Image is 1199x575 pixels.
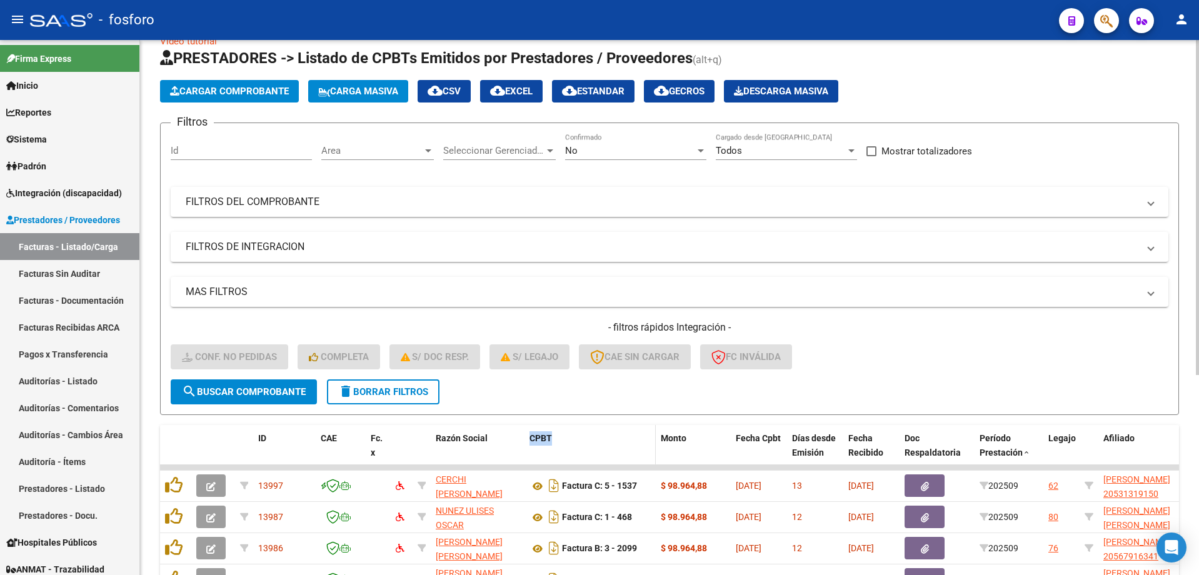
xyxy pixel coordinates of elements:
span: 12 [792,543,802,553]
span: Hospitales Públicos [6,536,97,549]
div: 20300451269 [436,504,519,530]
datatable-header-cell: ID [253,425,316,480]
button: Gecros [644,80,715,102]
span: Razón Social [436,433,488,443]
div: Open Intercom Messenger [1156,532,1186,562]
span: [DATE] [736,481,761,491]
span: CPBT [529,433,552,443]
span: NUNEZ ULISES OSCAR [436,506,494,530]
mat-panel-title: MAS FILTROS [186,285,1138,299]
span: Sistema [6,132,47,146]
span: - fosforo [99,6,154,34]
strong: $ 98.964,88 [661,512,707,522]
span: 13997 [258,481,283,491]
span: [DATE] [848,543,874,553]
datatable-header-cell: Período Prestación [975,425,1043,480]
datatable-header-cell: CPBT [524,425,656,480]
span: No [565,145,578,156]
button: S/ legajo [489,344,569,369]
span: [PERSON_NAME] 20531319150 [1103,474,1170,499]
span: Estandar [562,86,625,97]
span: Buscar Comprobante [182,386,306,397]
span: Inicio [6,79,38,92]
i: Descargar documento [546,538,562,558]
span: CAE [321,433,337,443]
span: Afiliado [1103,433,1135,443]
span: 202509 [980,481,1018,491]
span: Gecros [654,86,705,97]
span: Mostrar totalizadores [881,144,972,159]
a: Video tutorial [160,36,217,47]
span: Prestadores / Proveedores [6,213,120,227]
i: Descargar documento [546,476,562,496]
button: Borrar Filtros [327,379,439,404]
button: Descarga Masiva [724,80,838,102]
datatable-header-cell: Días desde Emisión [787,425,843,480]
mat-icon: cloud_download [490,83,505,98]
button: CAE SIN CARGAR [579,344,691,369]
mat-expansion-panel-header: FILTROS DEL COMPROBANTE [171,187,1168,217]
span: Descarga Masiva [734,86,828,97]
span: Cargar Comprobante [170,86,289,97]
button: FC Inválida [700,344,792,369]
span: CSV [428,86,461,97]
app-download-masive: Descarga masiva de comprobantes (adjuntos) [724,80,838,102]
button: Estandar [552,80,635,102]
div: 80 [1048,510,1058,524]
strong: Factura C: 1 - 468 [562,512,632,522]
mat-icon: cloud_download [654,83,669,98]
span: Seleccionar Gerenciador [443,145,544,156]
button: S/ Doc Resp. [389,344,481,369]
button: EXCEL [480,80,543,102]
span: Todos [716,145,742,156]
span: Doc Respaldatoria [905,433,961,457]
span: Integración (discapacidad) [6,186,122,200]
strong: Factura B: 3 - 2099 [562,544,637,554]
strong: $ 98.964,88 [661,543,707,553]
span: [DATE] [848,481,874,491]
span: Días desde Emisión [792,433,836,457]
span: S/ legajo [501,351,558,362]
span: 202509 [980,543,1018,553]
span: Período Prestación [980,433,1023,457]
span: Monto [661,433,686,443]
mat-icon: delete [338,384,353,399]
mat-icon: person [1174,12,1189,27]
span: 13986 [258,543,283,553]
span: 13987 [258,512,283,522]
span: 13 [792,481,802,491]
span: CERCHI [PERSON_NAME] [436,474,503,499]
span: Fecha Recibido [848,433,883,457]
span: S/ Doc Resp. [401,351,469,362]
datatable-header-cell: Razón Social [431,425,524,480]
span: Borrar Filtros [338,386,428,397]
span: Conf. no pedidas [182,351,277,362]
mat-panel-title: FILTROS DEL COMPROBANTE [186,195,1138,209]
span: Fc. x [371,433,383,457]
strong: $ 98.964,88 [661,481,707,491]
span: 12 [792,512,802,522]
span: Completa [309,351,369,362]
strong: Factura C: 5 - 1537 [562,481,637,491]
div: 76 [1048,541,1058,556]
mat-expansion-panel-header: MAS FILTROS [171,277,1168,307]
mat-expansion-panel-header: FILTROS DE INTEGRACION [171,232,1168,262]
span: CAE SIN CARGAR [590,351,680,362]
mat-icon: menu [10,12,25,27]
datatable-header-cell: CAE [316,425,366,480]
span: ID [258,433,266,443]
span: [DATE] [736,543,761,553]
span: PRESTADORES -> Listado de CPBTs Emitidos por Prestadores / Proveedores [160,49,693,67]
mat-panel-title: FILTROS DE INTEGRACION [186,240,1138,254]
button: Conf. no pedidas [171,344,288,369]
span: [PERSON_NAME] [PERSON_NAME] [436,537,503,561]
span: [PERSON_NAME] [PERSON_NAME] 20525841252 [1103,506,1170,544]
i: Descargar documento [546,507,562,527]
mat-icon: search [182,384,197,399]
div: 27181525113 [436,472,519,499]
span: [DATE] [848,512,874,522]
span: Legajo [1048,433,1076,443]
div: 62 [1048,479,1058,493]
button: Cargar Comprobante [160,80,299,102]
mat-icon: cloud_download [428,83,443,98]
